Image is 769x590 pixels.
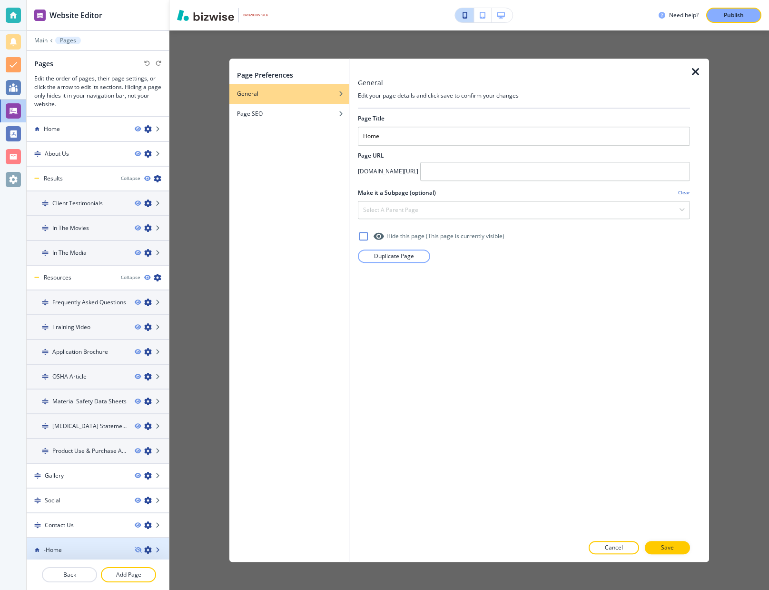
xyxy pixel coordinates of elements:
[34,10,46,21] img: editor icon
[27,266,169,464] div: ResourcesCollapseDragFrequently Asked QuestionsDragTraining VideoDragApplication BrochureDragOSHA...
[724,11,744,20] p: Publish
[42,324,49,330] img: Drag
[27,191,169,216] div: DragClient Testimonials
[27,290,169,315] div: DragFrequently Asked Questions
[45,521,74,530] h4: Contact Us
[42,423,49,430] img: Drag
[34,522,41,529] img: Drag
[42,398,49,405] img: Drag
[44,125,60,133] h4: Home
[27,117,169,142] div: Home
[27,241,169,266] div: DragIn The Media
[605,543,623,552] p: Cancel
[27,414,169,439] div: Drag[MEDICAL_DATA] Statement by DAR-X
[358,189,436,197] h2: Make it a Subpage (optional)
[44,174,63,183] h4: Results
[678,189,690,196] h4: Clear
[45,471,64,480] h4: Gallery
[44,546,62,554] h4: -Home
[42,349,49,355] img: Drag
[645,541,690,554] button: Save
[358,114,384,123] h2: Page Title
[101,567,156,582] button: Add Page
[27,315,169,340] div: DragTraining Video
[34,74,161,109] h3: Edit the order of pages, their page settings, or click the arrow to edit its sections. Hiding a p...
[358,167,418,176] h4: [DOMAIN_NAME][URL]
[34,37,48,44] button: Main
[43,570,96,579] p: Back
[27,365,169,390] div: DragOSHA Article
[42,299,49,306] img: Drag
[52,298,126,307] h4: Frequently Asked Questions
[52,348,108,356] h4: Application Brochure
[52,323,90,331] h4: Training Video
[358,151,690,160] h2: Page URL
[374,252,414,260] p: Duplicate Page
[42,373,49,380] img: Drag
[60,37,76,44] p: Pages
[102,570,155,579] p: Add Page
[237,90,258,98] h4: General
[706,8,761,23] button: Publish
[52,397,127,406] h4: Material Safety Data Sheets
[45,496,60,505] h4: Social
[27,167,169,266] div: ResultsCollapseDragClient TestimonialsDragIn The MoviesDragIn The Media
[358,250,430,263] button: Duplicate Page
[55,37,81,44] button: Pages
[52,422,127,430] h4: [MEDICAL_DATA] Statement by DAR-X
[358,78,383,88] h3: General
[27,538,169,563] div: -Home
[669,11,699,20] h3: Need help?
[42,448,49,454] img: Drag
[358,230,690,242] div: Hide this page (This page is currently visible)
[52,447,127,455] h4: Product Use & Purchase Agreement
[243,14,268,17] img: Your Logo
[229,104,349,124] button: Page SEO
[237,70,293,80] h2: Page Preferences
[121,175,140,182] button: Collapse
[589,541,639,554] button: Cancel
[177,10,234,21] img: Bizwise Logo
[27,216,169,241] div: DragIn The Movies
[34,472,41,479] img: Drag
[386,232,504,240] h4: Hide this page (This page is currently visible )
[42,200,49,207] img: Drag
[27,439,169,464] div: DragProduct Use & Purchase Agreement
[52,224,89,232] h4: In The Movies
[45,150,69,158] h4: About Us
[358,91,690,100] h4: Edit your page details and click save to confirm your changes
[27,142,169,167] div: DragAbout Us
[27,513,169,538] div: DragContact Us
[49,10,102,21] h2: Website Editor
[42,567,97,582] button: Back
[42,225,49,231] img: Drag
[229,84,349,104] button: General
[363,206,418,214] h4: Select a parent page
[52,249,87,257] h4: In The Media
[44,273,71,282] h4: Resources
[237,110,263,118] h4: Page SEO
[42,250,49,256] img: Drag
[34,497,41,504] img: Drag
[52,199,103,208] h4: Client Testimonials
[27,390,169,414] div: DragMaterial Safety Data Sheets
[661,543,674,552] p: Save
[52,372,87,381] h4: OSHA Article
[121,274,140,281] button: Collapse
[34,59,53,69] h2: Pages
[34,150,41,157] img: Drag
[27,489,169,513] div: DragSocial
[27,340,169,365] div: DragApplication Brochure
[27,464,169,489] div: DragGallery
